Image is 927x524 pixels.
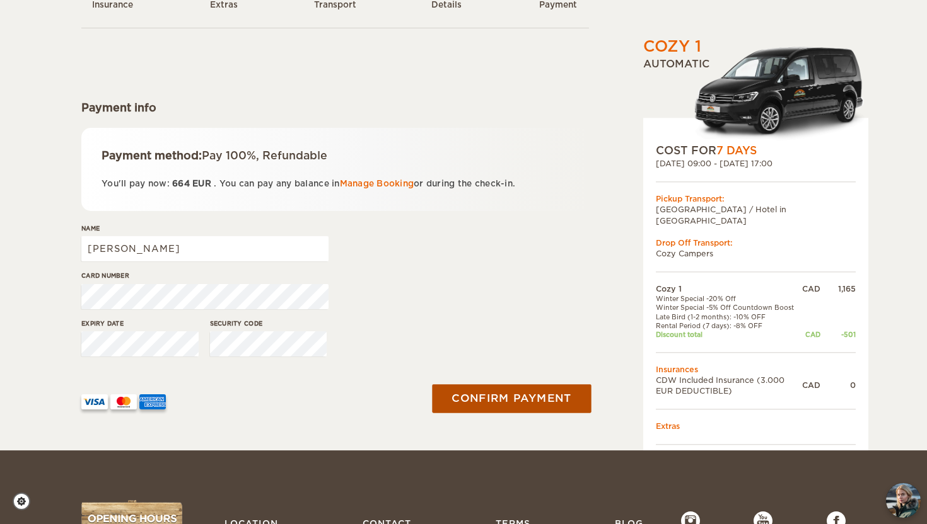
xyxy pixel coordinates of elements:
[192,179,211,188] span: EUR
[656,312,802,321] td: Late Bird (1-2 months): -10% OFF
[656,194,856,205] div: Pickup Transport:
[656,158,856,169] div: [DATE] 09:00 - [DATE] 17:00
[656,331,802,339] td: Discount total
[656,283,802,294] td: Cozy 1
[81,271,329,280] label: Card number
[110,394,137,409] img: mastercard
[656,304,802,312] td: Winter Special -5% Off Countdown Boost
[643,58,868,144] div: Automatic
[656,294,802,303] td: Winter Special -20% Off
[81,224,329,233] label: Name
[656,237,856,248] div: Drop Off Transport:
[656,364,856,375] td: Insurances
[656,248,856,259] td: Cozy Campers
[802,380,820,391] div: CAD
[102,176,569,191] p: You'll pay now: . You can pay any balance in or during the check-in.
[202,149,327,162] span: Pay 100%, Refundable
[656,143,856,158] div: COST FOR
[820,283,856,294] div: 1,165
[802,283,820,294] div: CAD
[139,394,166,409] img: AMEX
[172,179,190,188] span: 664
[802,331,820,339] div: CAD
[81,319,199,328] label: Expiry date
[81,394,108,409] img: VISA
[820,380,856,391] div: 0
[13,493,38,510] a: Cookie settings
[643,36,701,57] div: Cozy 1
[656,205,856,226] td: [GEOGRAPHIC_DATA] / Hotel in [GEOGRAPHIC_DATA]
[656,375,802,396] td: CDW Included Insurance (3.000 EUR DEDUCTIBLE)
[694,47,868,143] img: Volkswagen-Caddy-MaxiCrew_.png
[210,319,327,328] label: Security code
[716,144,757,157] span: 7 Days
[886,483,921,518] img: Freyja at Cozy Campers
[656,321,802,330] td: Rental Period (7 days): -8% OFF
[820,331,856,339] div: -501
[432,384,591,413] button: Confirm payment
[81,100,589,115] div: Payment info
[886,483,921,518] button: chat-button
[102,148,569,163] div: Payment method:
[656,421,856,431] td: Extras
[340,179,414,188] a: Manage Booking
